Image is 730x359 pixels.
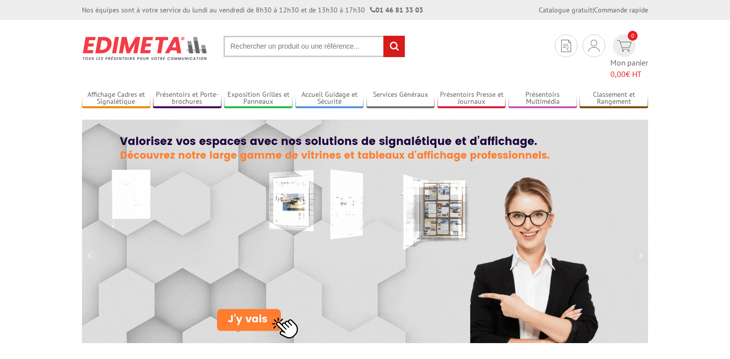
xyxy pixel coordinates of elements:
input: Rechercher un produit ou une référence... [223,36,405,57]
div: Nos équipes sont à votre service du lundi au vendredi de 8h30 à 12h30 et de 13h30 à 17h30 [82,5,423,15]
a: devis rapide 0 Mon panier 0,00€ HT [610,34,648,80]
a: Présentoirs Multimédia [509,90,577,107]
input: rechercher [383,36,405,57]
img: Présentoir, panneau, stand - Edimeta - PLV, affichage, mobilier bureau, entreprise [82,30,209,67]
a: Exposition Grilles et Panneaux [224,90,292,107]
a: Présentoirs et Porte-brochures [153,90,221,107]
strong: 01 46 81 33 03 [370,5,423,14]
div: | [539,5,648,15]
img: devis rapide [588,40,599,52]
a: Services Généraux [366,90,435,107]
a: Catalogue gratuit [539,5,592,14]
a: Affichage Cadres et Signalétique [82,90,150,107]
img: devis rapide [561,40,571,52]
a: Classement et Rangement [580,90,648,107]
span: 0,00 [610,69,626,79]
a: Commande rapide [594,5,648,14]
span: € HT [610,69,648,80]
span: Mon panier [610,57,648,80]
a: Présentoirs Presse et Journaux [438,90,506,107]
span: 0 [628,31,638,41]
a: Accueil Guidage et Sécurité [295,90,364,107]
img: devis rapide [617,40,632,52]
